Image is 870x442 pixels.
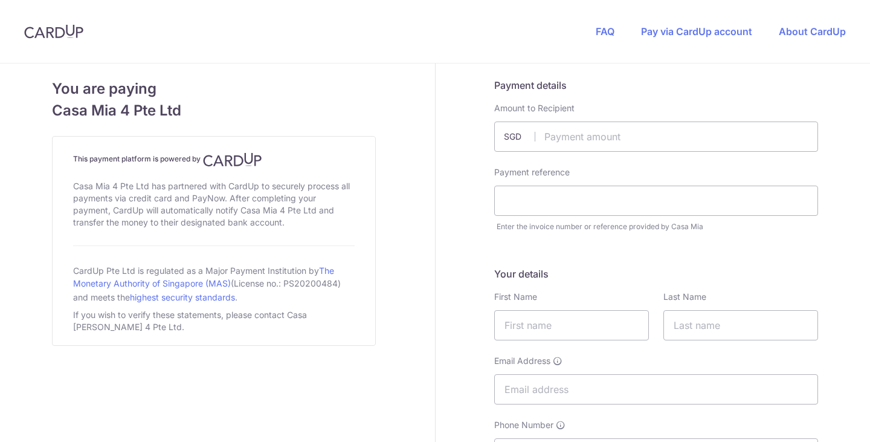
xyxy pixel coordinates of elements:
a: FAQ [596,25,614,37]
label: Last Name [663,291,706,303]
a: Pay via CardUp account [641,25,752,37]
span: SGD [504,131,535,143]
input: First name [494,310,649,340]
h5: Your details [494,267,818,281]
h5: Payment details [494,78,818,93]
input: Payment amount [494,122,818,152]
div: CardUp Pte Ltd is regulated as a Major Payment Institution by (License no.: PS20200484) and meets... [73,261,355,307]
div: If you wish to verify these statements, please contact Casa [PERSON_NAME] 4 Pte Ltd. [73,307,355,336]
span: Casa Mia 4 Pte Ltd [52,100,376,122]
img: CardUp [203,152,262,167]
label: Amount to Recipient [494,102,575,114]
label: First Name [494,291,537,303]
span: Phone Number [494,419,553,431]
h4: This payment platform is powered by [73,152,355,167]
span: You are paying [52,78,376,100]
div: Enter the invoice number or reference provided by Casa Mia [497,221,818,233]
a: About CardUp [779,25,846,37]
span: Email Address [494,355,550,367]
a: highest security standards [130,292,235,302]
div: Casa Mia 4 Pte Ltd has partnered with CardUp to securely process all payments via credit card and... [73,178,355,231]
input: Last name [663,310,818,340]
img: CardUp [24,24,83,39]
label: Payment reference [494,166,570,178]
input: Email address [494,374,818,405]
